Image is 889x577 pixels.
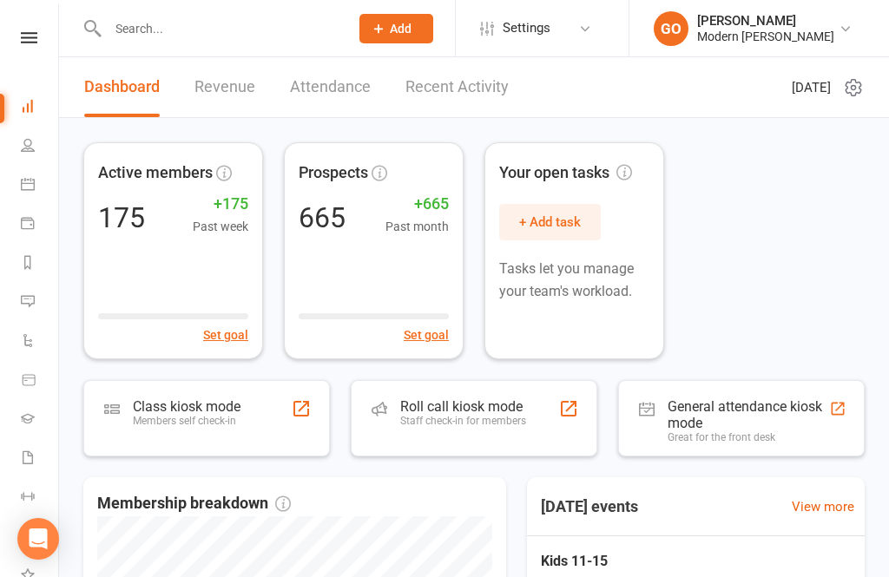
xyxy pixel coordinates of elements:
div: GO [654,11,688,46]
p: Tasks let you manage your team's workload. [499,258,649,302]
span: +175 [193,192,248,217]
a: Revenue [194,57,255,117]
a: Dashboard [84,57,160,117]
span: Membership breakdown [97,491,291,516]
span: Add [390,22,412,36]
span: +665 [385,192,449,217]
a: Recent Activity [405,57,509,117]
a: People [21,128,60,167]
a: Payments [21,206,60,245]
div: Class kiosk mode [133,398,240,415]
input: Search... [102,16,337,41]
div: Roll call kiosk mode [400,398,526,415]
span: Settings [503,9,550,48]
a: Calendar [21,167,60,206]
button: Set goal [203,325,248,344]
h3: [DATE] events [527,491,652,522]
span: Prospects [299,161,368,186]
div: Great for the front desk [668,431,829,443]
a: Reports [21,245,60,284]
span: [DATE] [792,77,831,98]
div: 175 [98,204,145,232]
div: Modern [PERSON_NAME] [697,29,834,44]
div: [PERSON_NAME] [697,13,834,29]
span: Active members [98,161,213,186]
div: Staff check-in for members [400,415,526,427]
span: Past month [385,217,449,236]
span: Your open tasks [499,161,632,186]
button: Set goal [404,325,449,344]
div: Open Intercom Messenger [17,518,59,560]
span: Past week [193,217,248,236]
div: Members self check-in [133,415,240,427]
a: View more [792,496,854,517]
div: 665 [299,204,346,232]
a: Dashboard [21,89,60,128]
button: + Add task [499,204,601,240]
button: Add [359,14,433,43]
a: Product Sales [21,362,60,401]
div: General attendance kiosk mode [668,398,829,431]
span: Kids 11-15 [541,550,771,573]
a: Attendance [290,57,371,117]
